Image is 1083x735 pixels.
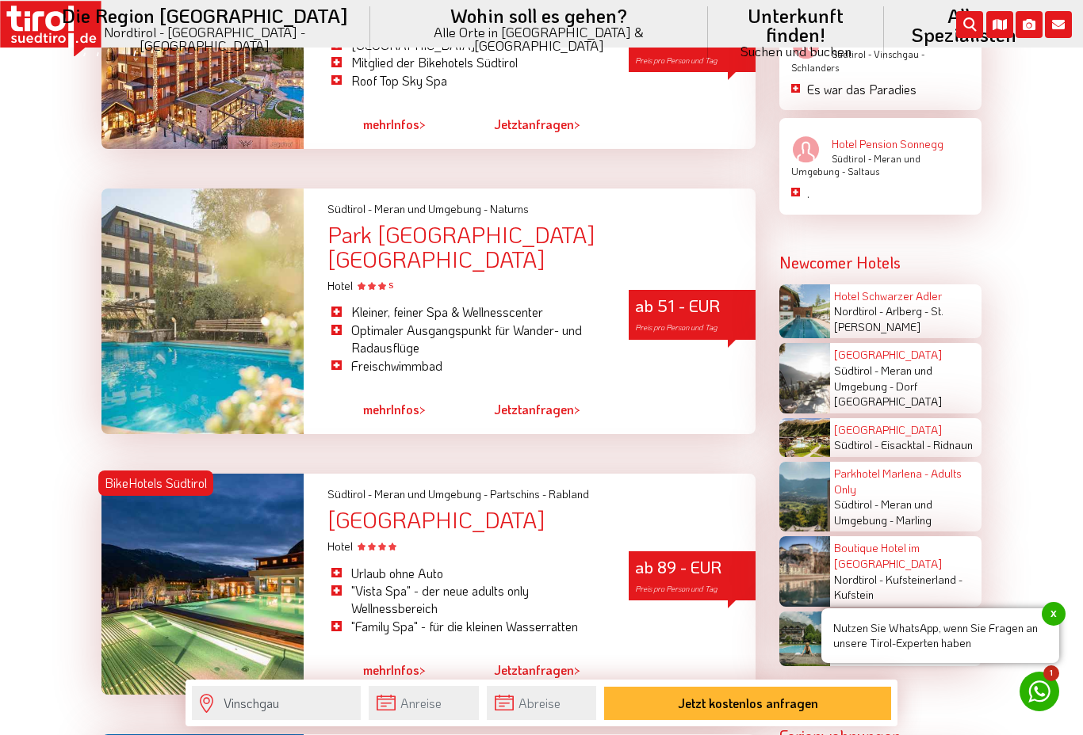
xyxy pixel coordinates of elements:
[389,25,689,52] small: Alle Orte in [GEOGRAPHIC_DATA] & [GEOGRAPHIC_DATA]
[834,540,942,571] a: Boutique Hotel im [GEOGRAPHIC_DATA]
[886,303,928,318] span: Arlberg -
[494,401,522,417] span: Jetzt
[834,288,942,303] a: Hotel Schwarzer Adler
[834,422,942,437] a: [GEOGRAPHIC_DATA]
[363,106,426,143] a: mehrInfos>
[834,303,943,334] span: St. [PERSON_NAME]
[807,185,970,202] p: .
[848,165,879,177] span: Saltaus
[574,401,580,417] span: >
[881,437,931,452] span: Eisacktal -
[327,322,605,357] li: Optimaler Ausgangspunkt für Wander- und Radausflüge
[192,686,361,720] input: Wo soll's hingehen?
[494,391,580,428] a: Jetztanfragen>
[834,497,878,512] span: Südtirol -
[791,152,920,178] span: Meran und Umgebung -
[635,322,718,333] span: Preis pro Person und Tag
[327,486,372,501] span: Südtirol -
[327,201,372,216] span: Südtirol -
[834,497,932,527] span: Meran und Umgebung -
[494,652,580,688] a: Jetztanfragen>
[834,363,878,378] span: Südtirol -
[807,81,970,98] p: Es war das Paradies
[933,437,973,452] span: Ridnaun
[490,201,529,216] span: Naturns
[635,584,718,594] span: Preis pro Person und Tag
[98,470,213,496] div: BikeHotels Südtirol
[327,565,605,582] li: Urlaub ohne Auto
[834,572,883,587] span: Nordtirol -
[363,116,391,132] span: mehr
[896,512,932,527] span: Marling
[1016,11,1043,38] i: Fotogalerie
[327,539,396,554] span: Hotel
[986,11,1013,38] i: Karte öffnen
[363,661,391,678] span: mehr
[374,486,488,501] span: Meran und Umgebung -
[419,116,426,132] span: >
[327,582,605,618] li: "Vista Spa" - der neue adults only Wellnessbereich
[629,290,756,339] div: ab 51 - EUR
[834,347,942,362] a: [GEOGRAPHIC_DATA]
[327,508,756,532] div: [GEOGRAPHIC_DATA]
[327,357,605,375] li: Freischwimmbad
[494,116,522,132] span: Jetzt
[1043,665,1059,681] span: 1
[629,551,756,600] div: ab 89 - EUR
[494,106,580,143] a: Jetztanfragen>
[834,379,942,409] span: Dorf [GEOGRAPHIC_DATA]
[604,687,891,720] button: Jetzt kostenlos anfragen
[388,280,393,291] sup: S
[494,661,522,678] span: Jetzt
[791,136,970,152] a: Hotel Pension Sonnegg
[363,401,391,417] span: mehr
[1042,602,1066,626] span: x
[574,116,580,132] span: >
[327,223,756,272] div: Park [GEOGRAPHIC_DATA] [GEOGRAPHIC_DATA]
[574,661,580,678] span: >
[727,44,865,58] small: Suchen und buchen
[327,618,605,635] li: "Family Spa" - für die kleinen Wasserratten
[832,152,871,165] span: Südtirol -
[419,661,426,678] span: >
[327,72,605,89] li: Roof Top Sky Spa
[834,303,883,318] span: Nordtirol -
[886,572,962,587] span: Kufsteinerland -
[834,466,962,497] a: Parkhotel Marlena - Adults Only
[374,201,488,216] span: Meran und Umgebung -
[363,391,426,428] a: mehrInfos>
[363,652,426,688] a: mehrInfos>
[369,686,479,720] input: Anreise
[779,252,901,272] strong: Newcomer Hotels
[821,608,1059,663] span: Nutzen Sie WhatsApp, wenn Sie Fragen an unsere Tirol-Experten haben
[327,303,605,321] li: Kleiner, feiner Spa & Wellnesscenter
[1045,11,1072,38] i: Kontakt
[327,278,393,293] span: Hotel
[834,437,878,452] span: Südtirol -
[490,486,589,501] span: Partschins - Rabland
[59,25,351,52] small: Nordtirol - [GEOGRAPHIC_DATA] - [GEOGRAPHIC_DATA]
[834,363,932,394] span: Meran und Umgebung -
[1020,672,1059,711] a: 1 Nutzen Sie WhatsApp, wenn Sie Fragen an unsere Tirol-Experten habenx
[487,686,597,720] input: Abreise
[419,401,426,417] span: >
[834,587,874,602] span: Kufstein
